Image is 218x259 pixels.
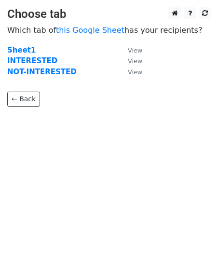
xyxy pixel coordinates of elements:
[7,92,40,107] a: ← Back
[7,25,211,35] p: Which tab of has your recipients?
[118,56,142,65] a: View
[7,46,36,55] a: Sheet1
[128,57,142,65] small: View
[56,26,124,35] a: this Google Sheet
[7,68,77,76] a: NOT-INTERESTED
[7,56,57,65] a: INTERESTED
[128,47,142,54] small: View
[7,7,211,21] h3: Choose tab
[118,46,142,55] a: View
[128,68,142,76] small: View
[118,68,142,76] a: View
